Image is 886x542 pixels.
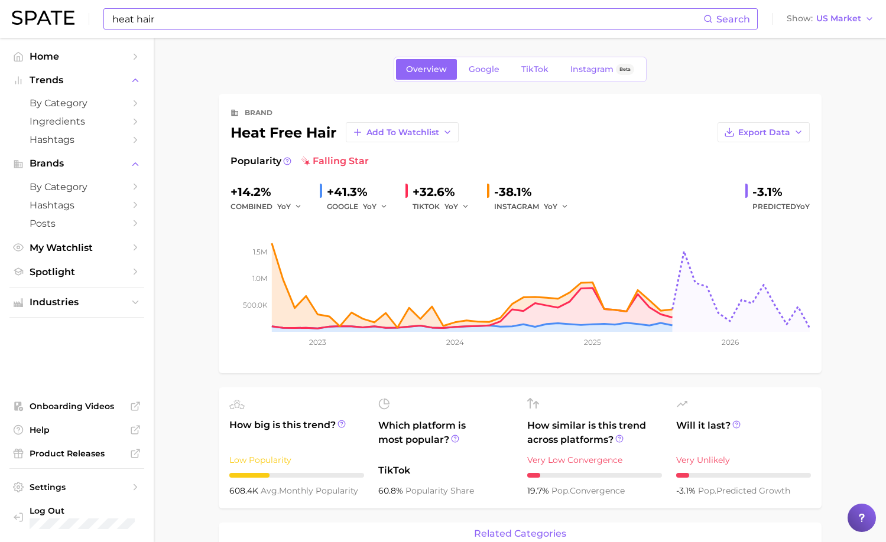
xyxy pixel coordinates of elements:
a: by Category [9,178,144,196]
span: US Market [816,15,861,22]
button: YoY [277,200,303,214]
span: How similar is this trend across platforms? [527,419,662,447]
span: convergence [551,485,625,496]
div: +14.2% [231,182,310,201]
span: YoY [363,201,377,211]
a: InstagramBeta [560,59,644,80]
span: Settings [30,482,124,492]
span: 19.7% [527,485,551,496]
button: YoY [544,200,569,214]
a: Overview [396,59,457,80]
button: YoY [363,200,388,214]
div: -38.1% [494,182,577,201]
span: Trends [30,75,124,86]
a: Product Releases [9,445,144,462]
a: Hashtags [9,196,144,214]
tspan: 2025 [584,338,601,347]
span: Beta [619,64,631,74]
span: Popularity [231,154,281,168]
span: Show [787,15,813,22]
span: YoY [277,201,291,211]
input: Search here for a brand, industry, or ingredient [111,9,703,29]
div: INSTAGRAM [494,200,577,214]
span: Onboarding Videos [30,401,124,412]
a: Settings [9,478,144,496]
span: Hashtags [30,134,124,145]
div: +41.3% [327,182,396,201]
span: Industries [30,297,124,308]
span: Export Data [738,128,790,138]
span: Log Out [30,505,135,516]
tspan: 2026 [721,338,738,347]
span: related categories [474,528,566,539]
abbr: average [261,485,279,496]
span: Spotlight [30,266,124,277]
abbr: popularity index [551,485,570,496]
span: Will it last? [676,419,811,447]
span: by Category [30,181,124,192]
span: Product Releases [30,448,124,459]
div: heat free hair [231,122,459,142]
button: Brands [9,155,144,172]
tspan: 2023 [309,338,326,347]
span: YoY [444,201,458,211]
a: My Watchlist [9,239,144,257]
span: 608.4k [229,485,261,496]
a: Log out. Currently logged in with e-mail nadia@thedps.co. [9,502,144,533]
button: Trends [9,71,144,89]
span: Google [469,64,499,74]
span: predicted growth [698,485,790,496]
a: Google [459,59,509,80]
a: Spotlight [9,263,144,281]
span: YoY [544,201,557,211]
span: Brands [30,158,124,169]
div: GOOGLE [327,200,396,214]
button: Add to Watchlist [346,122,459,142]
img: falling star [301,156,310,166]
a: Home [9,47,144,66]
span: YoY [796,202,810,211]
button: Export Data [718,122,810,142]
a: Hashtags [9,130,144,149]
span: How big is this trend? [229,418,364,447]
a: TikTok [511,59,559,80]
div: Low Popularity [229,453,364,467]
button: YoY [444,200,470,214]
tspan: 2024 [446,338,463,347]
div: -3.1% [752,182,810,201]
div: +32.6% [413,182,478,201]
a: Posts [9,214,144,233]
span: Predicted [752,200,810,214]
span: Hashtags [30,200,124,211]
span: popularity share [405,485,474,496]
span: Instagram [570,64,614,74]
button: ShowUS Market [784,11,877,27]
button: Industries [9,293,144,311]
div: 3 / 10 [229,473,364,478]
span: Ingredients [30,116,124,127]
div: brand [245,106,272,120]
a: Onboarding Videos [9,397,144,415]
span: Overview [406,64,447,74]
span: 60.8% [378,485,405,496]
span: My Watchlist [30,242,124,253]
span: Add to Watchlist [366,128,439,138]
div: 1 / 10 [676,473,811,478]
span: Search [716,14,750,25]
span: TikTok [521,64,549,74]
span: -3.1% [676,485,698,496]
div: combined [231,200,310,214]
div: Very Low Convergence [527,453,662,467]
div: Very Unlikely [676,453,811,467]
span: Home [30,51,124,62]
a: Help [9,421,144,439]
span: monthly popularity [261,485,358,496]
span: falling star [301,154,369,168]
span: TikTok [378,463,513,478]
span: Help [30,425,124,435]
a: by Category [9,94,144,112]
div: TIKTOK [413,200,478,214]
span: Posts [30,218,124,229]
img: SPATE [12,11,74,25]
a: Ingredients [9,112,144,130]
